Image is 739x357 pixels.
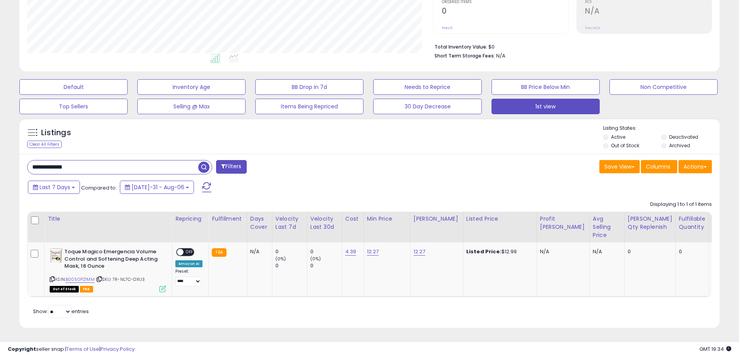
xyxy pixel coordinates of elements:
div: Avg Selling Price [593,215,621,239]
a: Privacy Policy [100,345,135,353]
div: N/A [593,248,618,255]
span: Last 7 Days [40,183,70,191]
div: [PERSON_NAME] Qty Replenish [628,215,672,231]
div: 0 [310,248,342,255]
button: Filters [216,160,246,174]
a: B0050PZ1MM [66,276,95,283]
th: Please note that this number is a calculation based on your required days of coverage and your ve... [624,212,675,242]
small: (0%) [310,256,321,262]
span: FBA [80,286,93,293]
div: ASIN: [50,248,166,291]
div: [PERSON_NAME] [414,215,460,223]
div: Fulfillment [212,215,243,223]
label: Active [611,134,625,140]
div: Title [48,215,169,223]
div: Days Cover [250,215,269,231]
div: Velocity Last 30d [310,215,339,231]
div: N/A [250,248,266,255]
b: Listed Price: [466,248,502,255]
div: 0 [679,248,703,255]
div: Velocity Last 7d [275,215,304,231]
small: (0%) [275,256,286,262]
button: Default [19,79,128,95]
button: 1st view [492,99,600,114]
label: Deactivated [669,134,698,140]
button: Top Sellers [19,99,128,114]
a: 12.27 [414,248,426,256]
button: BB Price Below Min [492,79,600,95]
div: seller snap | | [8,346,135,353]
button: Items Being Repriced [255,99,363,114]
button: Last 7 Days [28,181,80,194]
b: Toque Magico Emergencia Volume Control and Softening Deep Acting Mask, 16 Ounce [64,248,159,272]
span: All listings that are currently out of stock and unavailable for purchase on Amazon [50,286,79,293]
div: 0 [275,262,307,269]
label: Out of Stock [611,142,639,149]
div: 0 [275,248,307,255]
span: Columns [646,163,670,171]
button: Columns [641,160,677,173]
span: Compared to: [81,184,117,192]
div: 0 [628,248,670,255]
div: Fulfillable Quantity [679,215,706,231]
label: Archived [669,142,690,149]
div: 0 [310,262,342,269]
div: Preset: [175,269,202,286]
div: Displaying 1 to 1 of 1 items [650,201,712,208]
span: Show: entries [33,308,89,315]
span: OFF [183,249,196,256]
span: | SKU: 7R-NL7C-OXU3 [96,276,145,282]
div: $12.99 [466,248,531,255]
div: Cost [345,215,360,223]
span: 2025-08-14 19:34 GMT [699,345,731,353]
p: Listing States: [603,125,720,132]
b: Short Term Storage Fees: [434,52,495,59]
button: Save View [599,160,640,173]
img: 51N6Mvn+4SL._SL40_.jpg [50,248,62,264]
small: FBA [212,248,226,257]
div: Min Price [367,215,407,223]
button: Non Competitive [609,79,718,95]
b: Total Inventory Value: [434,44,487,50]
h2: N/A [585,7,711,17]
a: 12.27 [367,248,379,256]
strong: Copyright [8,345,36,353]
li: $0 [434,42,706,51]
span: N/A [496,52,505,59]
div: Clear All Filters [27,141,62,148]
h5: Listings [41,127,71,138]
a: 4.39 [345,248,357,256]
button: Selling @ Max [137,99,246,114]
div: Amazon AI [175,260,202,267]
div: Profit [PERSON_NAME] [540,215,586,231]
button: Needs to Reprice [373,79,481,95]
button: Inventory Age [137,79,246,95]
button: Actions [678,160,712,173]
span: [DATE]-31 - Aug-06 [132,183,184,191]
small: Prev: 0 [442,26,453,30]
small: Prev: N/A [585,26,600,30]
button: BB Drop in 7d [255,79,363,95]
a: Terms of Use [66,345,99,353]
div: N/A [540,248,583,255]
h2: 0 [442,7,568,17]
button: 30 Day Decrease [373,99,481,114]
div: Repricing [175,215,205,223]
button: [DATE]-31 - Aug-06 [120,181,194,194]
div: Listed Price [466,215,533,223]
